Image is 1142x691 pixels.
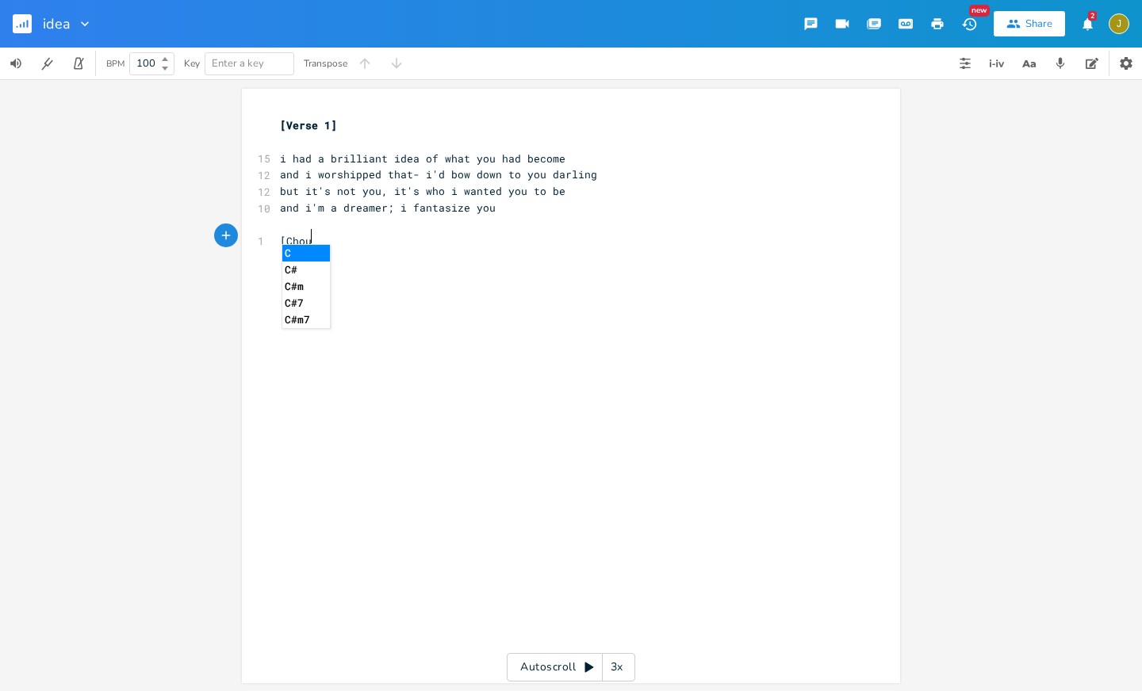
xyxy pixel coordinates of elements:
[212,56,264,71] span: Enter a key
[282,295,330,311] li: C#7
[280,200,496,215] span: and i'm a dreamer; i fantasize you
[280,167,597,181] span: and i worshipped that- i'd bow down to you darling
[969,5,990,17] div: New
[184,59,200,68] div: Key
[1109,6,1129,42] button: J
[280,184,565,198] span: but it's not you, it's who i wanted you to be
[280,118,337,132] span: [Verse 1]
[1071,10,1103,38] button: 2
[282,262,330,278] li: C#
[603,653,631,681] div: 3x
[280,151,565,166] span: i had a brilliant idea of what you had become
[507,653,635,681] div: Autoscroll
[1088,11,1097,21] div: 2
[994,11,1065,36] button: Share
[304,59,347,68] div: Transpose
[1109,13,1129,34] div: jupiterandjuliette
[282,278,330,295] li: C#m
[43,17,71,31] span: idea
[280,234,312,248] span: [Chou
[106,59,125,68] div: BPM
[953,10,985,38] button: New
[282,245,330,262] li: C
[282,311,330,328] li: C#m7
[1025,17,1052,31] div: Share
